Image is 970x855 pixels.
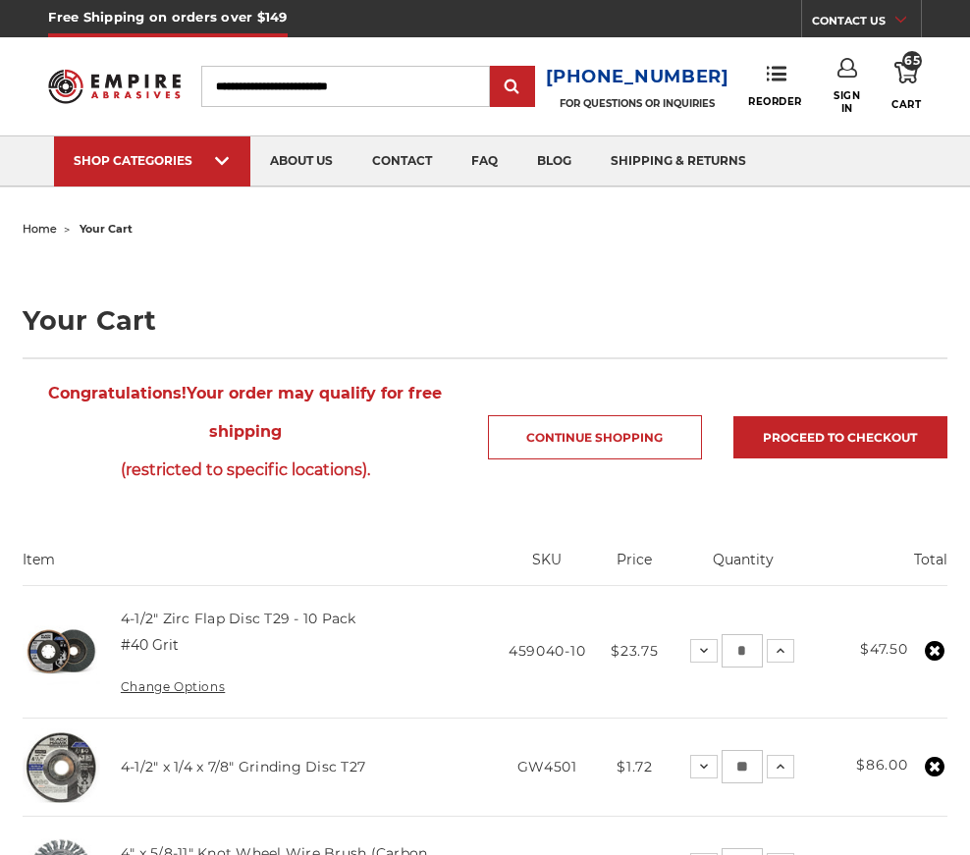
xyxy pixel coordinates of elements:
[493,550,602,585] th: SKU
[812,10,921,37] a: CONTACT US
[860,640,907,658] strong: $47.50
[611,642,658,660] span: $23.75
[819,550,946,585] th: Total
[493,68,532,107] input: Submit
[517,758,577,775] span: GW4501
[23,451,466,489] span: (restricted to specific locations).
[80,222,133,236] span: your cart
[352,136,452,187] a: contact
[23,222,57,236] a: home
[74,153,231,168] div: SHOP CATEGORIES
[121,758,365,775] a: 4-1/2" x 1/4 x 7/8" Grinding Disc T27
[546,97,729,110] p: FOR QUESTIONS OR INQUIRIES
[48,61,180,113] img: Empire Abrasives
[23,550,492,585] th: Item
[748,95,802,108] span: Reorder
[23,614,99,690] img: 4-1/2" Zirc Flap Disc T29 - 10 Pack
[48,384,187,402] strong: Congratulations!
[891,58,921,114] a: 65 Cart
[829,89,866,115] span: Sign In
[23,374,466,490] span: Your order may qualify for free shipping
[121,635,179,656] dd: #40 Grit
[23,307,946,334] h1: Your Cart
[748,65,802,107] a: Reorder
[23,728,99,805] img: BHA grinding wheels for 4.5 inch angle grinder
[601,550,668,585] th: Price
[668,550,819,585] th: Quantity
[546,63,729,91] a: [PHONE_NUMBER]
[121,679,225,694] a: Change Options
[121,610,356,627] a: 4-1/2" Zirc Flap Disc T29 - 10 Pack
[452,136,517,187] a: faq
[856,756,907,774] strong: $86.00
[591,136,766,187] a: shipping & returns
[902,51,922,71] span: 65
[488,415,702,459] a: Continue Shopping
[509,642,585,660] span: 459040-10
[517,136,591,187] a: blog
[733,416,947,458] a: Proceed to checkout
[891,98,921,111] span: Cart
[722,750,763,783] input: 4-1/2" x 1/4 x 7/8" Grinding Disc T27 Quantity:
[722,634,763,668] input: 4-1/2" Zirc Flap Disc T29 - 10 Pack Quantity:
[250,136,352,187] a: about us
[617,758,653,775] span: $1.72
